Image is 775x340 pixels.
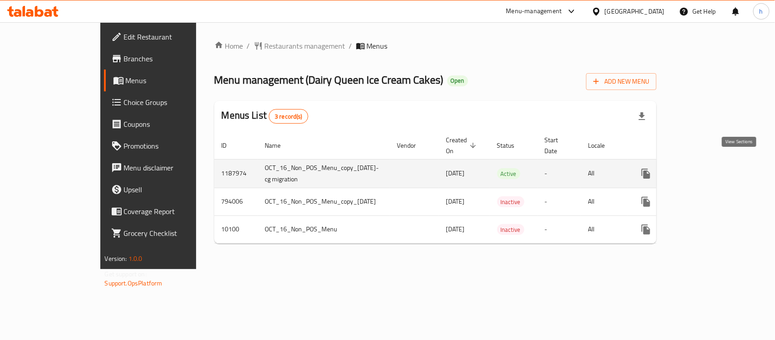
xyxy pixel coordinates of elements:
td: All [581,159,628,188]
a: Coupons [104,113,230,135]
span: Status [497,140,527,151]
div: Inactive [497,196,524,207]
td: 794006 [214,188,258,215]
a: Upsell [104,179,230,200]
span: Version: [105,253,127,265]
table: enhanced table [214,132,730,244]
div: Active [497,168,520,179]
li: / [349,40,352,51]
a: Coverage Report [104,200,230,222]
span: [DATE] [446,223,465,235]
span: Menu disclaimer [124,162,222,173]
a: Branches [104,48,230,70]
button: more [635,219,657,240]
a: Restaurants management [254,40,346,51]
h2: Menus List [222,109,308,124]
span: Inactive [497,197,524,207]
div: Menu-management [506,6,562,17]
span: Start Date [545,135,570,156]
span: 1.0.0 [128,253,143,265]
a: Edit Restaurant [104,26,230,48]
td: - [538,188,581,215]
th: Actions [628,132,730,160]
li: / [247,40,250,51]
td: 1187974 [214,159,258,188]
a: Menus [104,70,230,91]
span: Inactive [497,225,524,235]
span: Coupons [124,119,222,130]
span: [DATE] [446,195,465,207]
td: OCT_16_Non_POS_Menu_copy_[DATE] [258,188,390,215]
span: ID [222,140,239,151]
span: Restaurants management [265,40,346,51]
span: Menu management ( Dairy Queen Ice Cream Cakes ) [214,70,444,90]
div: Open [447,75,468,86]
span: Choice Groups [124,97,222,108]
button: Add New Menu [586,73,657,90]
span: Coverage Report [124,206,222,217]
span: [DATE] [446,167,465,179]
span: Upsell [124,184,222,195]
span: Open [447,77,468,85]
span: Menus [126,75,222,86]
nav: breadcrumb [214,40,657,51]
button: more [635,163,657,185]
span: Promotions [124,140,222,151]
span: Name [265,140,293,151]
a: Choice Groups [104,91,230,113]
span: Edit Restaurant [124,31,222,42]
td: All [581,188,628,215]
span: Get support on: [105,268,147,280]
a: Support.OpsPlatform [105,277,163,289]
td: - [538,215,581,243]
td: OCT_16_Non_POS_Menu_copy_[DATE]-cg migration [258,159,390,188]
span: h [760,6,763,16]
td: OCT_16_Non_POS_Menu [258,215,390,243]
td: 10100 [214,215,258,243]
div: [GEOGRAPHIC_DATA] [605,6,665,16]
button: more [635,191,657,213]
span: Grocery Checklist [124,228,222,239]
div: Total records count [269,109,308,124]
a: Menu disclaimer [104,157,230,179]
span: Active [497,169,520,179]
span: Add New Menu [593,76,649,87]
a: Promotions [104,135,230,157]
td: All [581,215,628,243]
span: Vendor [397,140,428,151]
span: Branches [124,53,222,64]
span: Created On [446,135,479,156]
div: Export file [631,105,653,127]
a: Grocery Checklist [104,222,230,244]
span: Locale [588,140,617,151]
span: Menus [367,40,388,51]
span: 3 record(s) [269,112,308,121]
td: - [538,159,581,188]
